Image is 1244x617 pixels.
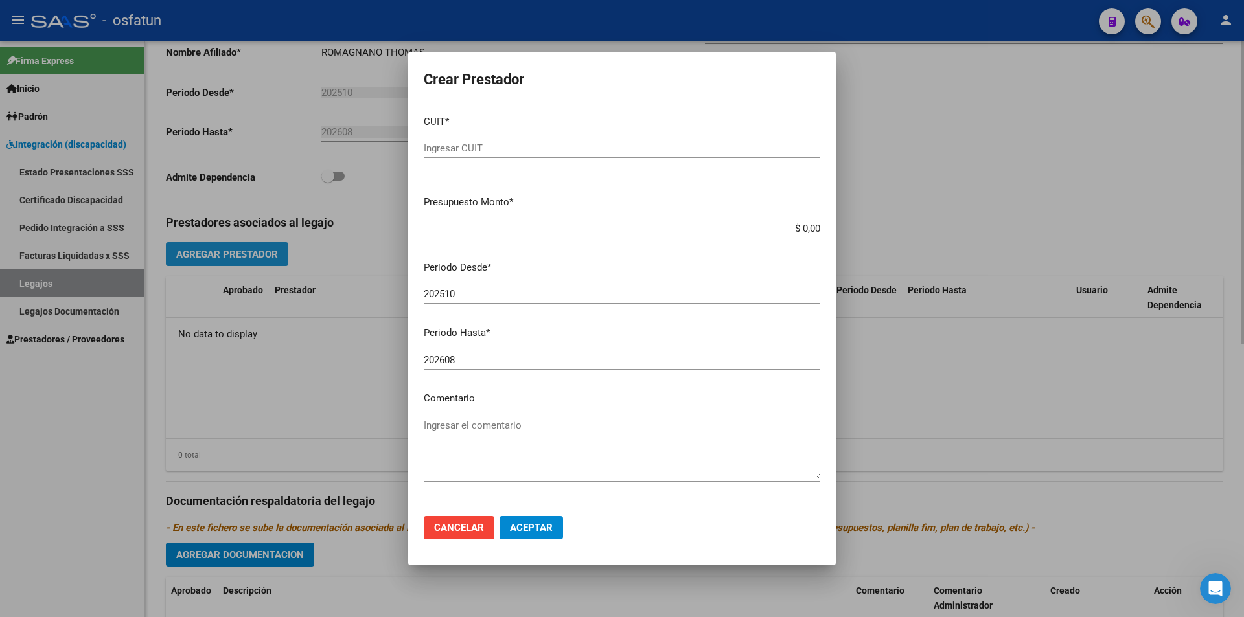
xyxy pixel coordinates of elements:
[424,260,820,275] p: Periodo Desde
[424,504,820,519] p: Admite Dependencia
[510,522,553,533] span: Aceptar
[424,195,820,210] p: Presupuesto Monto
[424,115,820,129] p: CUIT
[434,522,484,533] span: Cancelar
[424,516,494,539] button: Cancelar
[424,67,820,92] h2: Crear Prestador
[424,391,820,406] p: Comentario
[424,326,820,341] p: Periodo Hasta
[1200,573,1231,604] iframe: Intercom live chat
[500,516,563,539] button: Aceptar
